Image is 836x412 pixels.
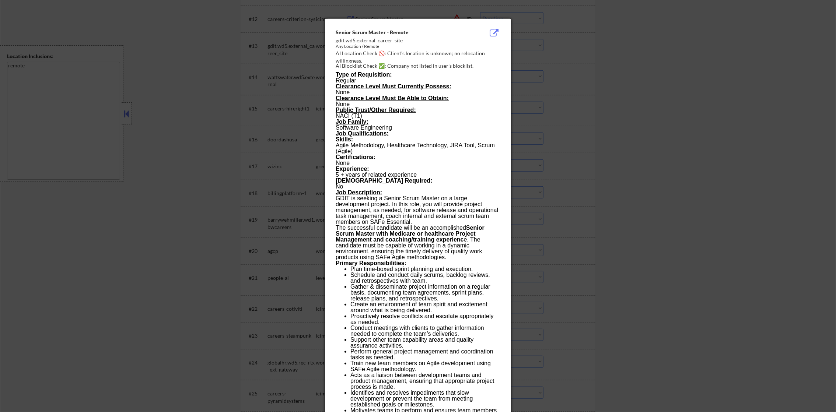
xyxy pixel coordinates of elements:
[336,260,406,266] b: Primary Responsibilities:
[336,43,463,50] div: Any Location / Remote
[350,325,500,337] li: Conduct meetings with clients to gather information needed to complete the team’s deliveries.
[336,37,463,44] div: gdit.wd5.external_career_site
[336,50,503,64] div: AI Location Check 🚫: Client's location is unknown; no relocation willingness.
[336,189,382,196] b: Job Description:
[350,302,500,313] li: Create an environment of team spirit and excitement around what is being delivered.
[336,154,375,160] b: Certifications:
[336,107,416,113] u: Public Trust/Other Required:
[350,266,500,272] li: Plan time-boxed sprint planning and execution.
[336,225,485,243] b: Senior Scrum Master with Medicare or healthcare Project Management and coaching/training experienc
[336,136,353,142] b: Skills:
[336,95,449,101] b: Clearance Level Must Be Able to Obtain:
[350,372,500,390] li: Acts as a liaison between development teams and product management, ensuring that appropriate pro...
[350,313,500,325] li: Proactively resolve conflicts and escalate appropriately as needed.
[350,284,500,302] li: Gather & disseminate project information on a regular basis, documenting team agreements, sprint ...
[350,272,500,284] li: Schedule and conduct daily scrums, backlog reviews, and retrospectives with team.
[350,337,500,349] li: Support other team capability areas and quality assurance activities.
[350,349,500,360] li: Perform general project management and coordination tasks as needed.
[336,83,451,89] b: Clearance Level Must Currently Possess:
[350,390,500,408] li: Identifies and resolves impediments that slow development or prevent the team from meeting establ...
[336,130,389,137] u: Job Qualifications:
[336,119,368,125] b: Job Family:
[350,360,500,372] li: Train new team members on Agile development using SAFe Agile methodology.
[336,29,463,36] div: Senior Scrum Master - Remote
[336,62,503,70] div: AI Blocklist Check ✅: Company not listed in user's blocklist.
[336,71,392,78] u: Type of Requisition:
[336,166,369,172] b: Experience:
[336,177,433,184] b: [DEMOGRAPHIC_DATA] Required:
[336,196,500,225] p: GDIT is seeking a Senior Scrum Master on a large development project. In this role, you will prov...
[336,225,500,260] p: The successful candidate will be an accomplished e. The candidate must be capable of working in a...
